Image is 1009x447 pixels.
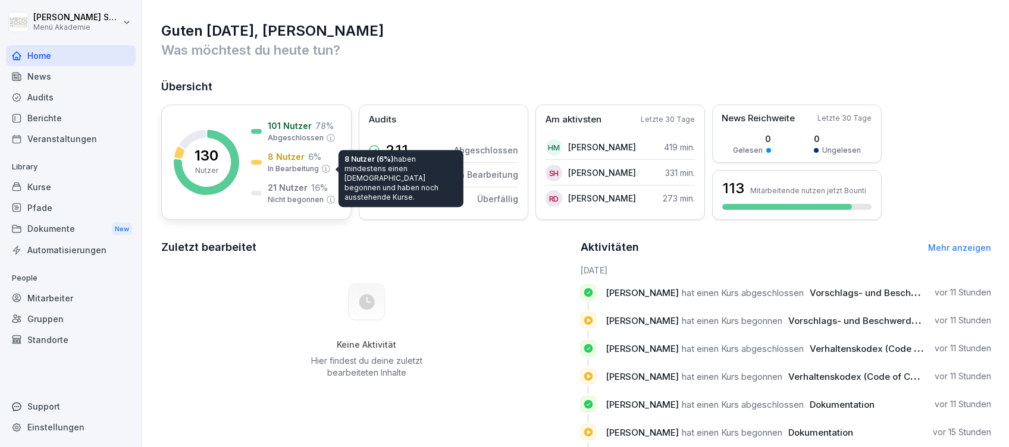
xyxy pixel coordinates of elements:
[6,218,136,240] a: DokumenteNew
[682,427,782,438] span: hat einen Kurs begonnen
[457,168,518,181] p: In Bearbeitung
[308,150,321,163] p: 6 %
[369,113,396,127] p: Audits
[641,114,695,125] p: Letzte 30 Tage
[6,158,136,177] p: Library
[606,399,679,410] span: [PERSON_NAME]
[733,133,771,145] p: 0
[33,23,120,32] p: Menü Akademie
[788,427,853,438] span: Dokumentation
[663,192,695,204] p: 273 min.
[682,315,782,326] span: hat einen Kurs begonnen
[682,371,782,382] span: hat einen Kurs begonnen
[546,190,562,207] div: RD
[161,21,991,40] h1: Guten [DATE], [PERSON_NAME]
[112,222,132,236] div: New
[161,239,572,256] h2: Zuletzt bearbeitet
[6,218,136,240] div: Dokumente
[935,370,991,382] p: vor 11 Stunden
[546,113,601,127] p: Am aktivsten
[161,78,991,95] h2: Übersicht
[682,287,804,298] span: hat einen Kurs abgeschlossen
[268,150,305,163] p: 8 Nutzer
[606,371,679,382] span: [PERSON_NAME]
[268,133,324,143] p: Abgeschlossen
[6,87,136,108] a: Audits
[6,108,136,128] a: Berichte
[581,239,639,256] h2: Aktivitäten
[6,396,136,417] div: Support
[750,186,866,195] p: Mitarbeitende nutzen jetzt Bounti
[6,288,136,309] a: Mitarbeiter
[810,399,875,410] span: Dokumentation
[6,417,136,437] a: Einstellungen
[6,128,136,149] a: Veranstaltungen
[6,45,136,66] a: Home
[581,264,992,276] h6: [DATE]
[6,177,136,197] a: Kurse
[568,166,636,179] p: [PERSON_NAME]
[315,119,334,132] p: 78 %
[935,398,991,410] p: vor 11 Stunden
[6,269,136,288] p: People
[268,163,319,174] p: In Bearbeitung
[568,192,636,204] p: [PERSON_NAME]
[161,40,991,59] p: Was möchtest du heute tun?
[6,240,136,260] a: Automatisierungen
[33,12,120,23] p: [PERSON_NAME] Schülzke
[6,66,136,87] a: News
[306,339,427,350] h5: Keine Aktivität
[6,329,136,350] a: Standorte
[195,149,218,163] p: 130
[339,150,463,207] div: haben mindestens einen [DEMOGRAPHIC_DATA] begonnen und haben noch ausstehende Kurse.
[664,141,695,153] p: 419 min.
[606,287,679,298] span: [PERSON_NAME]
[606,427,679,438] span: [PERSON_NAME]
[722,112,795,125] p: News Reichweite
[268,181,308,194] p: 21 Nutzer
[6,309,136,329] a: Gruppen
[268,194,324,205] p: Nicht begonnen
[665,166,695,179] p: 331 min.
[386,143,408,158] p: 211
[933,426,991,438] p: vor 15 Stunden
[722,178,744,199] h3: 113
[454,144,518,156] p: Abgeschlossen
[306,355,427,379] p: Hier findest du deine zuletzt bearbeiteten Inhalte
[477,193,518,205] p: Überfällig
[822,145,861,156] p: Ungelesen
[682,399,804,410] span: hat einen Kurs abgeschlossen
[546,139,562,156] div: HM
[268,119,312,132] p: 101 Nutzer
[568,141,636,153] p: [PERSON_NAME]
[733,145,763,156] p: Gelesen
[935,287,991,298] p: vor 11 Stunden
[606,343,679,354] span: [PERSON_NAME]
[6,197,136,218] a: Pfade
[935,314,991,326] p: vor 11 Stunden
[606,315,679,326] span: [PERSON_NAME]
[935,342,991,354] p: vor 11 Stunden
[817,113,872,124] p: Letzte 30 Tage
[546,165,562,181] div: SH
[788,371,996,382] span: Verhaltenskodex (Code of Conduct) Menü 2000
[195,165,218,176] p: Nutzer
[814,133,861,145] p: 0
[344,155,394,163] span: 8 Nutzer (6%)
[311,181,328,194] p: 16 %
[928,243,991,253] a: Mehr anzeigen
[682,343,804,354] span: hat einen Kurs abgeschlossen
